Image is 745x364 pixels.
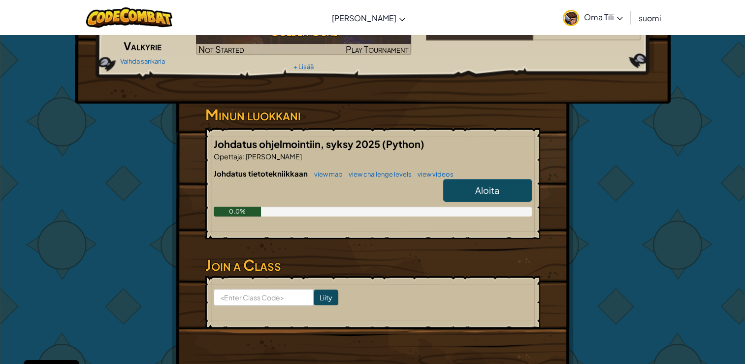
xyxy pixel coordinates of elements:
a: view map [309,170,343,178]
span: Play Tournament [346,43,409,55]
span: Johdatus ohjelmointiin, syksy 2025 [214,138,382,150]
span: [PERSON_NAME] [332,13,396,23]
div: 0.0% [214,207,261,217]
span: suomi [639,13,661,23]
img: CodeCombat logo [86,7,172,28]
a: Johdatus ohjelmointiin, syksy 202541pelaajat [426,31,641,42]
span: (Python) [382,138,424,150]
input: <Enter Class Code> [214,289,314,306]
h3: Minun luokkani [205,104,540,126]
a: suomi [634,4,666,31]
a: Vaihda sankaria [120,57,165,65]
h3: Join a Class [205,254,540,276]
span: [PERSON_NAME] [245,152,302,161]
a: Oma Tili [558,2,628,33]
a: view videos [413,170,453,178]
input: Liity [314,290,338,305]
a: view challenge levels [344,170,412,178]
span: Johdatus tietotekniikkaan [214,169,309,178]
a: + Lisää [293,63,314,71]
span: : [243,152,245,161]
span: Opettaja [214,152,243,161]
span: Valkyrie [124,39,162,53]
img: avatar [563,10,579,26]
a: Golden GoalNot StartedPlay Tournament [196,18,411,55]
a: [PERSON_NAME] [327,4,410,31]
span: Oma Tili [584,12,623,22]
span: Not Started [198,43,244,55]
span: Aloita [475,184,499,196]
